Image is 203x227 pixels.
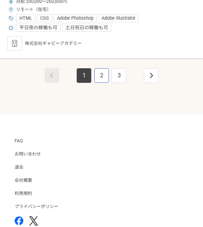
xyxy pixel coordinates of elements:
[9,7,13,12] img: ico_location_pin-352ac629.svg
[62,24,111,32] div: 土日祝日の稼働も可
[15,165,23,170] a: 退会
[112,68,126,83] a: Page 3
[15,191,32,196] a: 利用規約
[15,151,41,157] a: お問い合わせ
[15,216,23,225] img: facebook-2adfd474.png
[16,6,51,13] span: リモート（在宅）
[15,138,23,143] a: FAQ
[9,16,13,20] img: ico_tag-f97210f0.svg
[19,15,32,22] span: HTML
[45,68,59,83] a: This is the first page
[101,15,135,22] span: Adobe Illustrator
[29,216,38,226] img: x-391a3a86.png
[16,24,61,32] div: 平日夜の稼働も可
[77,68,91,83] a: Page 1
[15,204,58,209] a: プライバシーポリシー
[57,15,93,22] span: Adobe Photoshop
[7,36,196,51] div: 株式会社ギャビーアカデミー
[40,15,49,22] span: CSS
[94,68,109,83] a: Page 2
[9,26,13,30] img: ico_star-c4f7eedc.svg
[15,178,32,183] a: 会社概要
[7,36,22,51] img: default_org_logo-42cde973f59100197ec2c8e796e4974ac8490bb5b08a0eb061ff975e4574aa76.png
